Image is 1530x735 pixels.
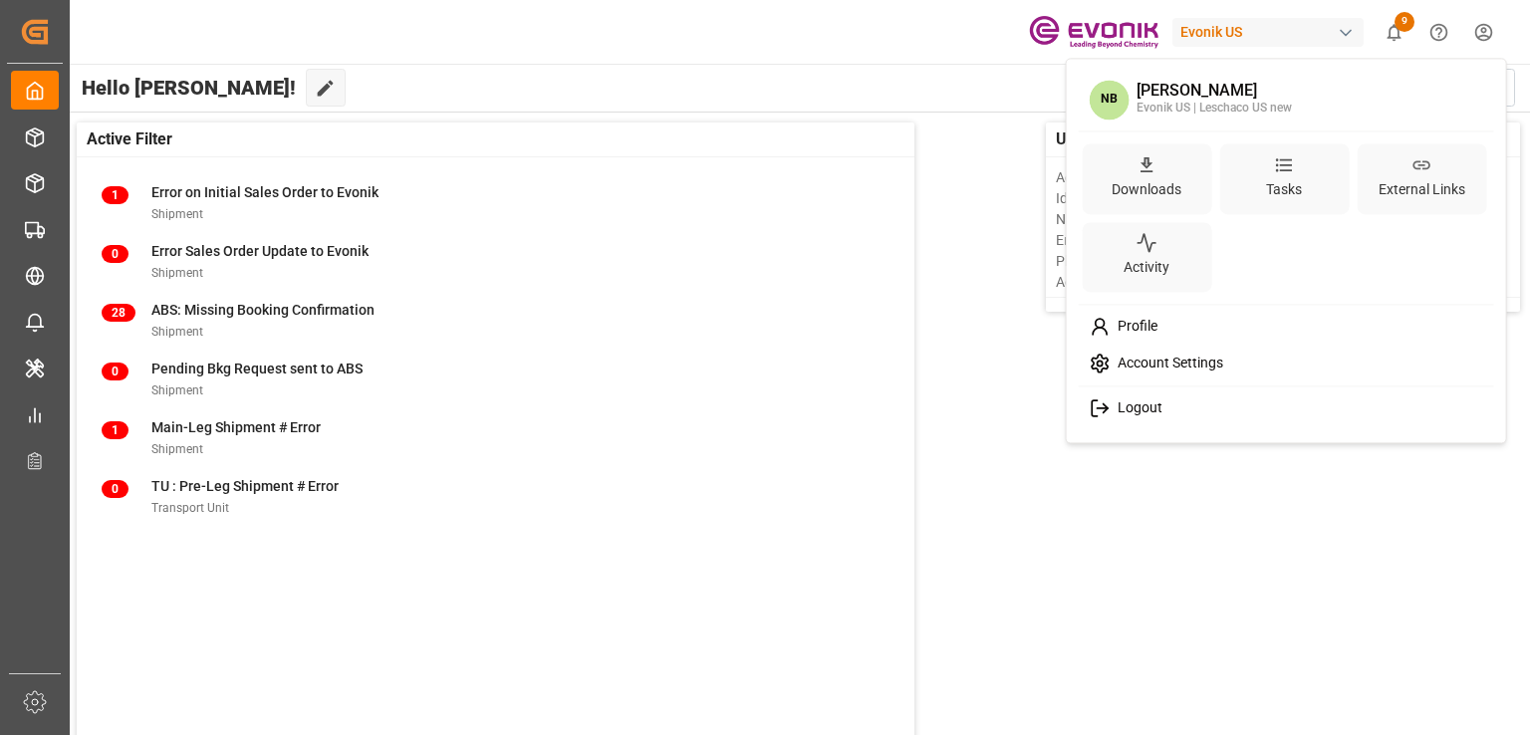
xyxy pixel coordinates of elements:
div: Downloads [1108,175,1185,204]
span: Account Settings [1110,355,1223,372]
span: Profile [1110,318,1157,336]
div: Evonik US | Leschaco US new [1137,100,1292,118]
div: Activity [1120,254,1173,283]
span: Logout [1110,399,1162,417]
div: Tasks [1262,175,1306,204]
div: [PERSON_NAME] [1137,83,1292,101]
div: External Links [1375,175,1469,204]
span: NB [1089,80,1129,120]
